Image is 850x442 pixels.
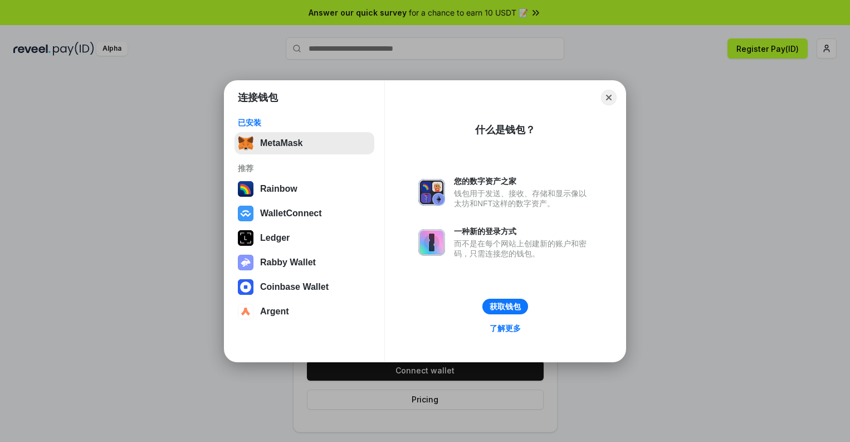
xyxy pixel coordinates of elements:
button: 获取钱包 [482,299,528,314]
a: 了解更多 [483,321,527,336]
img: svg+xml,%3Csvg%20fill%3D%22none%22%20height%3D%2233%22%20viewBox%3D%220%200%2035%2033%22%20width%... [238,135,253,151]
div: 您的数字资产之家 [454,176,592,186]
img: svg+xml,%3Csvg%20width%3D%2228%22%20height%3D%2228%22%20viewBox%3D%220%200%2028%2028%22%20fill%3D... [238,304,253,319]
img: svg+xml,%3Csvg%20width%3D%2228%22%20height%3D%2228%22%20viewBox%3D%220%200%2028%2028%22%20fill%3D... [238,279,253,295]
img: svg+xml,%3Csvg%20xmlns%3D%22http%3A%2F%2Fwww.w3.org%2F2000%2Fsvg%22%20fill%3D%22none%22%20viewBox... [238,255,253,270]
div: 已安装 [238,118,371,128]
div: Argent [260,307,289,317]
button: Argent [235,300,374,323]
div: 获取钱包 [490,302,521,312]
img: svg+xml,%3Csvg%20width%3D%2228%22%20height%3D%2228%22%20viewBox%3D%220%200%2028%2028%22%20fill%3D... [238,206,253,221]
button: Coinbase Wallet [235,276,374,298]
h1: 连接钱包 [238,91,278,104]
img: svg+xml,%3Csvg%20xmlns%3D%22http%3A%2F%2Fwww.w3.org%2F2000%2Fsvg%22%20width%3D%2228%22%20height%3... [238,230,253,246]
div: 而不是在每个网站上创建新的账户和密码，只需连接您的钱包。 [454,239,592,259]
button: Rainbow [235,178,374,200]
img: svg+xml,%3Csvg%20xmlns%3D%22http%3A%2F%2Fwww.w3.org%2F2000%2Fsvg%22%20fill%3D%22none%22%20viewBox... [418,179,445,206]
img: svg+xml,%3Csvg%20width%3D%22120%22%20height%3D%22120%22%20viewBox%3D%220%200%20120%20120%22%20fil... [238,181,253,197]
img: svg+xml,%3Csvg%20xmlns%3D%22http%3A%2F%2Fwww.w3.org%2F2000%2Fsvg%22%20fill%3D%22none%22%20viewBox... [418,229,445,256]
button: Close [601,90,617,105]
div: 什么是钱包？ [475,123,535,137]
div: Ledger [260,233,290,243]
div: Rainbow [260,184,297,194]
button: Ledger [235,227,374,249]
div: MetaMask [260,138,302,148]
button: MetaMask [235,132,374,154]
button: Rabby Wallet [235,251,374,274]
div: Coinbase Wallet [260,282,329,292]
button: WalletConnect [235,202,374,225]
div: 推荐 [238,163,371,173]
div: 了解更多 [490,323,521,333]
div: 一种新的登录方式 [454,226,592,236]
div: 钱包用于发送、接收、存储和显示像以太坊和NFT这样的数字资产。 [454,188,592,208]
div: Rabby Wallet [260,258,316,268]
div: WalletConnect [260,208,322,218]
